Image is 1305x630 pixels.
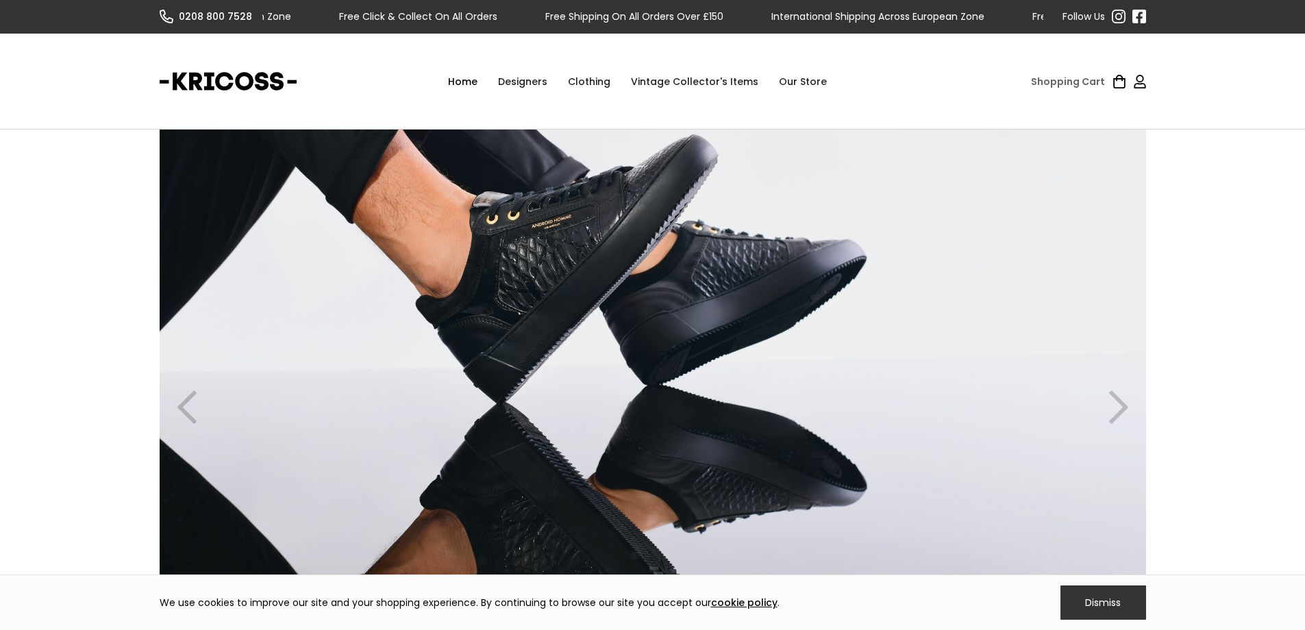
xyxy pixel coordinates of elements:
div: Dismiss [1060,585,1146,620]
div: Free Click & Collect On All Orders [1032,10,1191,23]
div: Clothing [558,61,621,102]
a: home [160,64,297,99]
div: 0208 800 7528 [179,10,252,23]
a: Vintage Collector's Items [621,61,769,102]
div: Shopping Cart [1031,75,1105,88]
div: International Shipping Across European Zone [771,10,984,23]
a: cookie policy [711,596,778,609]
div: Designers [488,61,558,102]
div: Follow Us [1062,10,1105,23]
a: 0208 800 7528 [160,10,262,23]
div: Free Shipping On All Orders Over £150 [545,10,723,23]
a: Home [438,61,488,102]
div: We use cookies to improve our site and your shopping experience. By continuing to browse our site... [160,596,780,609]
div: Free Click & Collect On All Orders [339,10,497,23]
a: Our Store [769,61,837,102]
